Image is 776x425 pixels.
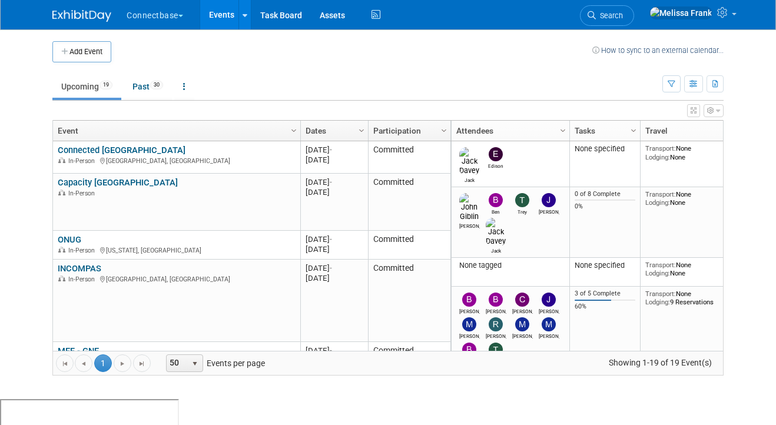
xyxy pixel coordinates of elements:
[628,121,641,138] a: Column Settings
[722,121,735,138] a: Column Settings
[539,207,559,215] div: James Grant
[489,193,503,207] img: Ben Edmond
[598,354,723,371] span: Showing 1-19 of 19 Event(s)
[542,193,556,207] img: James Grant
[439,126,449,135] span: Column Settings
[575,303,636,311] div: 60%
[94,354,112,372] span: 1
[100,81,112,89] span: 19
[137,359,147,368] span: Go to the last page
[575,190,636,198] div: 0 of 8 Complete
[645,144,676,152] span: Transport:
[645,261,676,269] span: Transport:
[649,6,712,19] img: Melissa Frank
[629,126,638,135] span: Column Settings
[645,190,676,198] span: Transport:
[596,11,623,20] span: Search
[575,202,636,211] div: 0%
[306,145,363,155] div: [DATE]
[459,221,480,229] div: John Giblin
[58,157,65,163] img: In-Person Event
[289,126,299,135] span: Column Settings
[575,261,636,270] div: None specified
[58,245,295,255] div: [US_STATE], [GEOGRAPHIC_DATA]
[306,234,363,244] div: [DATE]
[645,198,670,207] span: Lodging:
[68,190,98,197] span: In-Person
[306,155,363,165] div: [DATE]
[645,298,670,306] span: Lodging:
[58,145,185,155] a: Connected [GEOGRAPHIC_DATA]
[512,307,533,314] div: Colleen Gallagher
[306,177,363,187] div: [DATE]
[190,359,200,368] span: select
[306,244,363,254] div: [DATE]
[459,331,480,339] div: Mary Ann Rose
[68,275,98,283] span: In-Person
[58,155,295,165] div: [GEOGRAPHIC_DATA], [GEOGRAPHIC_DATA]
[539,307,559,314] div: John Reumann
[373,121,443,141] a: Participation
[575,290,636,298] div: 3 of 5 Complete
[306,273,363,283] div: [DATE]
[489,147,503,161] img: Edison Smith-Stubbs
[368,260,450,342] td: Committed
[462,317,476,331] img: Mary Ann Rose
[58,190,65,195] img: In-Person Event
[515,317,529,331] img: Matt Clark
[56,354,74,372] a: Go to the first page
[489,343,503,357] img: Trey Willis
[58,263,101,274] a: INCOMPAS
[645,153,670,161] span: Lodging:
[356,121,369,138] a: Column Settings
[645,144,730,161] div: None None
[368,342,450,374] td: Committed
[58,121,293,141] a: Event
[459,193,480,221] img: John Giblin
[512,207,533,215] div: Trey Willis
[58,234,81,245] a: ONUG
[288,121,301,138] a: Column Settings
[167,355,187,371] span: 50
[330,178,332,187] span: -
[515,293,529,307] img: Colleen Gallagher
[542,293,556,307] img: John Reumann
[357,126,366,135] span: Column Settings
[462,343,476,357] img: Ben Edmond
[456,261,565,270] div: None tagged
[60,359,69,368] span: Go to the first page
[330,346,332,355] span: -
[645,290,676,298] span: Transport:
[645,190,730,207] div: None None
[52,41,111,62] button: Add Event
[368,231,450,260] td: Committed
[58,177,178,188] a: Capacity [GEOGRAPHIC_DATA]
[58,275,65,281] img: In-Person Event
[489,317,503,331] img: Roger Castillo
[557,121,570,138] a: Column Settings
[368,174,450,231] td: Committed
[306,263,363,273] div: [DATE]
[462,293,476,307] img: Brian Maggiacomo
[486,246,506,254] div: Jack Davey
[75,354,92,372] a: Go to the previous page
[58,274,295,284] div: [GEOGRAPHIC_DATA], [GEOGRAPHIC_DATA]
[368,141,450,174] td: Committed
[645,261,730,278] div: None None
[645,121,727,141] a: Travel
[539,331,559,339] div: Maria Sterck
[306,187,363,197] div: [DATE]
[575,144,636,154] div: None specified
[124,75,172,98] a: Past30
[515,193,529,207] img: Trey Willis
[68,247,98,254] span: In-Person
[486,307,506,314] div: Brian Duffner
[486,218,506,246] img: Jack Davey
[575,121,632,141] a: Tasks
[558,126,568,135] span: Column Settings
[459,175,480,183] div: Jack Davey
[542,317,556,331] img: Maria Sterck
[150,81,163,89] span: 30
[330,264,332,273] span: -
[645,290,730,307] div: None 9 Reservations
